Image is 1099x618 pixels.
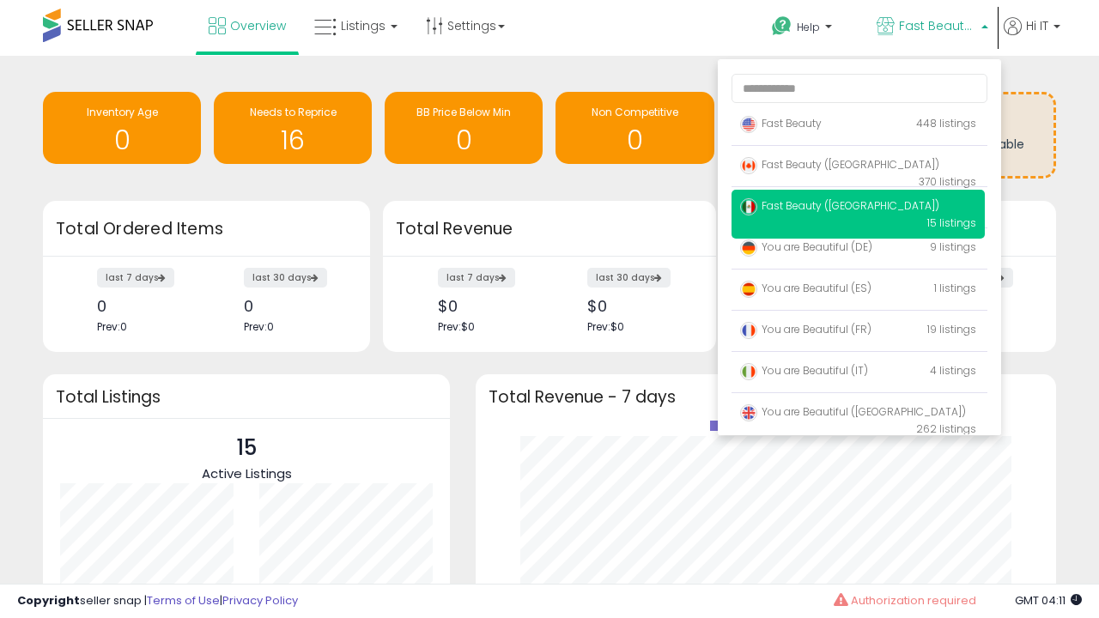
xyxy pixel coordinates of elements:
[592,105,678,119] span: Non Competitive
[385,92,543,164] a: BB Price Below Min 0
[56,391,437,403] h3: Total Listings
[740,198,757,215] img: mexico.png
[740,116,757,133] img: usa.png
[740,363,868,378] span: You are Beautiful (IT)
[740,281,871,295] span: You are Beautiful (ES)
[740,322,757,339] img: france.png
[556,92,713,164] a: Non Competitive 0
[740,198,939,213] span: Fast Beauty ([GEOGRAPHIC_DATA])
[393,126,534,154] h1: 0
[489,391,1043,403] h3: Total Revenue - 7 days
[438,268,515,288] label: last 7 days
[438,319,475,334] span: Prev: $0
[587,268,671,288] label: last 30 days
[740,157,757,174] img: canada.png
[244,297,340,315] div: 0
[771,15,792,37] i: Get Help
[740,363,757,380] img: italy.png
[587,319,624,334] span: Prev: $0
[147,592,220,609] a: Terms of Use
[916,421,976,436] span: 262 listings
[341,17,386,34] span: Listings
[97,297,193,315] div: 0
[930,239,976,254] span: 9 listings
[899,17,976,34] span: Fast Beauty ([GEOGRAPHIC_DATA])
[1026,17,1048,34] span: Hi IT
[740,239,872,254] span: You are Beautiful (DE)
[396,217,703,241] h3: Total Revenue
[740,281,757,298] img: spain.png
[214,92,372,164] a: Needs to Reprice 16
[927,215,976,230] span: 15 listings
[244,268,327,288] label: last 30 days
[244,319,274,334] span: Prev: 0
[934,281,976,295] span: 1 listings
[758,3,861,56] a: Help
[97,268,174,288] label: last 7 days
[87,105,158,119] span: Inventory Age
[564,126,705,154] h1: 0
[740,404,757,421] img: uk.png
[919,174,976,189] span: 370 listings
[416,105,511,119] span: BB Price Below Min
[1015,592,1082,609] span: 2025-08-14 04:11 GMT
[202,432,292,464] p: 15
[17,592,80,609] strong: Copyright
[438,297,537,315] div: $0
[930,363,976,378] span: 4 listings
[17,593,298,609] div: seller snap | |
[1004,17,1060,56] a: Hi IT
[740,322,871,336] span: You are Beautiful (FR)
[740,404,966,419] span: You are Beautiful ([GEOGRAPHIC_DATA])
[740,116,822,130] span: Fast Beauty
[56,217,357,241] h3: Total Ordered Items
[587,297,686,315] div: $0
[97,319,127,334] span: Prev: 0
[916,116,976,130] span: 448 listings
[230,17,286,34] span: Overview
[222,126,363,154] h1: 16
[43,92,201,164] a: Inventory Age 0
[250,105,337,119] span: Needs to Reprice
[202,464,292,482] span: Active Listings
[222,592,298,609] a: Privacy Policy
[740,239,757,257] img: germany.png
[797,20,820,34] span: Help
[740,157,939,172] span: Fast Beauty ([GEOGRAPHIC_DATA])
[52,126,192,154] h1: 0
[927,322,976,336] span: 19 listings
